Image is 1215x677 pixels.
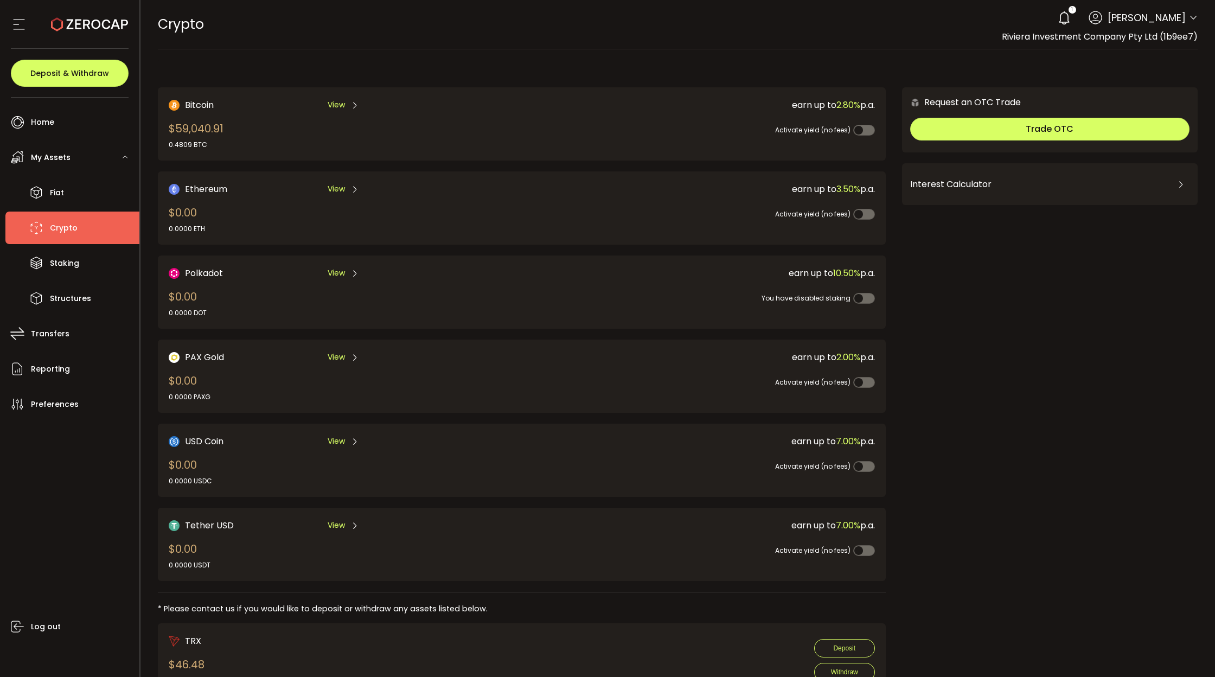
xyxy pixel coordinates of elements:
span: Activate yield (no fees) [775,209,850,219]
span: [PERSON_NAME] [1108,10,1186,25]
span: Structures [50,291,91,306]
span: View [328,267,345,279]
span: Transfers [31,326,69,342]
span: 1 [1071,6,1073,14]
span: 10.50% [833,267,860,279]
img: Bitcoin [169,100,180,111]
img: Tether USD [169,520,180,531]
span: Preferences [31,397,79,412]
span: 2.00% [836,351,860,363]
div: 0.0000 DOT [169,308,207,318]
span: Reporting [31,361,70,377]
span: View [328,436,345,447]
span: 3.50% [836,183,860,195]
span: Log out [31,619,61,635]
span: Crypto [50,220,78,236]
div: Request an OTC Trade [902,95,1021,109]
div: $0.00 [169,541,210,570]
span: 7.00% [836,519,860,532]
span: Activate yield (no fees) [775,462,850,471]
span: Deposit & Withdraw [30,69,109,77]
span: View [328,183,345,195]
span: Riviera Investment Company Pty Ltd (1b9ee7) [1002,30,1198,43]
span: Staking [50,256,79,271]
span: Bitcoin [185,98,214,112]
span: View [328,352,345,363]
div: $0.00 [169,373,210,402]
div: $0.00 [169,289,207,318]
div: 0.0000 ETH [169,224,205,234]
span: Tether USD [185,519,234,532]
span: Deposit [833,644,855,652]
span: USD Coin [185,435,223,448]
span: View [328,99,345,111]
span: Trade OTC [1026,123,1073,135]
span: Withdraw [831,668,858,676]
div: earn up to p.a. [508,350,875,364]
div: 0.4809 BTC [169,140,223,150]
div: Interest Calculator [910,171,1190,197]
span: Activate yield (no fees) [775,546,850,555]
span: Activate yield (no fees) [775,378,850,387]
span: 2.80% [836,99,860,111]
div: 0.0000 PAXG [169,392,210,402]
img: DOT [169,268,180,279]
iframe: Chat Widget [1161,625,1215,677]
span: Fiat [50,185,64,201]
button: Deposit [814,639,875,657]
span: PAX Gold [185,350,224,364]
span: Activate yield (no fees) [775,125,850,135]
span: Ethereum [185,182,227,196]
img: 6nGpN7MZ9FLuBP83NiajKbTRY4UzlzQtBKtCrLLspmCkSvCZHBKvY3NxgQaT5JnOQREvtQ257bXeeSTueZfAPizblJ+Fe8JwA... [910,98,920,107]
div: 0.0000 USDT [169,560,210,570]
div: earn up to p.a. [508,182,875,196]
span: View [328,520,345,531]
div: $59,040.91 [169,120,223,150]
span: Home [31,114,54,130]
button: Deposit & Withdraw [11,60,129,87]
span: My Assets [31,150,71,165]
div: * Please contact us if you would like to deposit or withdraw any assets listed below. [158,603,886,615]
img: PAX Gold [169,352,180,363]
div: $0.00 [169,205,205,234]
button: Trade OTC [910,118,1190,140]
div: earn up to p.a. [508,435,875,448]
div: 0.0000 USDC [169,476,212,486]
div: earn up to p.a. [508,266,875,280]
div: earn up to p.a. [508,98,875,112]
div: earn up to p.a. [508,519,875,532]
div: $0.00 [169,457,212,486]
span: TRX [185,634,201,648]
span: Crypto [158,15,204,34]
img: USD Coin [169,436,180,447]
img: Ethereum [169,184,180,195]
img: trx_portfolio.png [169,636,180,647]
span: Polkadot [185,266,223,280]
span: You have disabled staking [762,293,850,303]
span: 7.00% [836,435,860,448]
